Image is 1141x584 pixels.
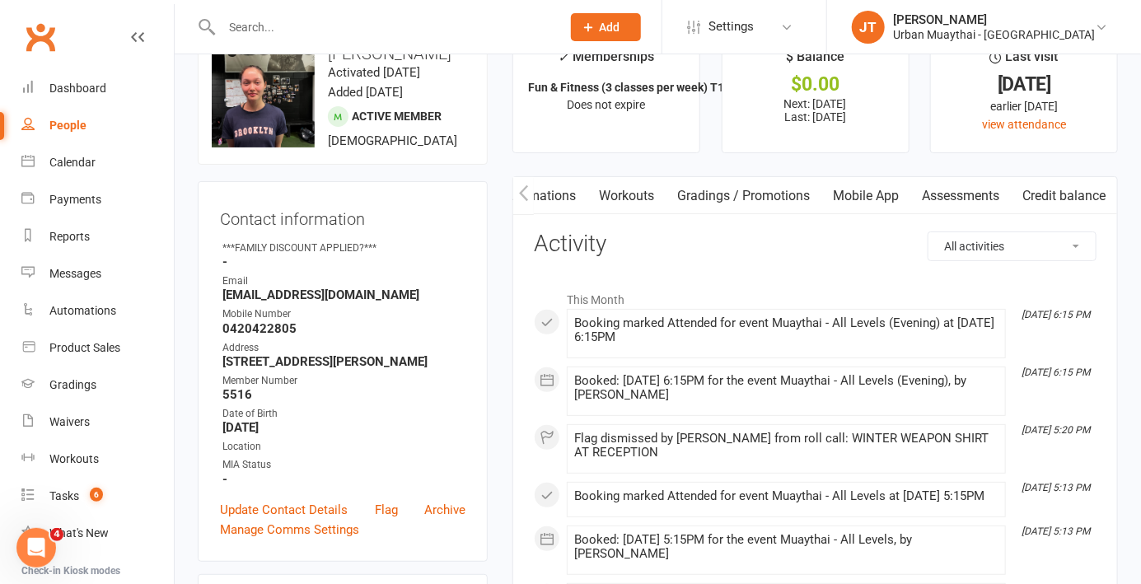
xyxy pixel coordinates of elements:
div: Last visit [990,46,1059,76]
strong: 0420422805 [222,321,465,336]
a: Gradings [21,367,174,404]
i: [DATE] 6:15 PM [1022,367,1090,378]
div: Automations [49,304,116,317]
a: Manage Comms Settings [220,520,359,540]
a: Workouts [587,177,666,215]
li: This Month [534,283,1097,309]
input: Search... [217,16,549,39]
div: Dashboard [49,82,106,95]
div: Memberships [559,46,655,77]
div: Booking marked Attended for event Muaythai - All Levels (Evening) at [DATE] 6:15PM [574,316,998,344]
a: Automations [489,177,587,215]
iframe: Intercom live chat [16,528,56,568]
div: MIA Status [222,457,465,473]
strong: [EMAIL_ADDRESS][DOMAIN_NAME] [222,287,465,302]
a: Messages [21,255,174,292]
div: [DATE] [946,76,1102,93]
a: What's New [21,515,174,552]
time: Activated [DATE] [328,65,420,80]
p: Next: [DATE] Last: [DATE] [737,97,894,124]
strong: 5516 [222,387,465,402]
a: Assessments [910,177,1011,215]
a: Waivers [21,404,174,441]
a: Dashboard [21,70,174,107]
strong: - [222,472,465,487]
strong: - [222,255,465,269]
div: Tasks [49,489,79,502]
a: Archive [424,500,465,520]
time: Added [DATE] [328,85,403,100]
span: Active member [352,110,442,123]
a: Reports [21,218,174,255]
div: [PERSON_NAME] [893,12,1095,27]
a: Calendar [21,144,174,181]
i: [DATE] 6:15 PM [1022,309,1090,320]
strong: [DATE] [222,420,465,435]
div: $0.00 [737,76,894,93]
i: [DATE] 5:13 PM [1022,526,1090,537]
div: Urban Muaythai - [GEOGRAPHIC_DATA] [893,27,1095,42]
div: Date of Birth [222,406,465,422]
div: Email [222,273,465,289]
div: Booked: [DATE] 5:15PM for the event Muaythai - All Levels, by [PERSON_NAME] [574,533,998,561]
a: Update Contact Details [220,500,348,520]
a: Flag [375,500,398,520]
a: view attendance [982,118,1066,131]
h3: Activity [534,231,1097,257]
a: Workouts [21,441,174,478]
div: Member Number [222,373,465,389]
a: Product Sales [21,329,174,367]
div: Payments [49,193,101,206]
button: Add [571,13,641,41]
span: Settings [708,8,754,45]
span: Does not expire [568,98,646,111]
div: Workouts [49,452,99,465]
div: Location [222,439,465,455]
div: Messages [49,267,101,280]
a: People [21,107,174,144]
span: Add [600,21,620,34]
strong: Fun & Fitness (3 classes per week) T12 [528,81,731,94]
i: [DATE] 5:20 PM [1022,424,1090,436]
a: Clubworx [20,16,61,58]
strong: [STREET_ADDRESS][PERSON_NAME] [222,354,465,369]
div: JT [852,11,885,44]
div: Flag dismissed by [PERSON_NAME] from roll call: WINTER WEAPON SHIRT AT RECEPTION [574,432,998,460]
div: Booked: [DATE] 6:15PM for the event Muaythai - All Levels (Evening), by [PERSON_NAME] [574,374,998,402]
a: Gradings / Promotions [666,177,821,215]
span: 4 [50,528,63,541]
div: Gradings [49,378,96,391]
div: Calendar [49,156,96,169]
div: earlier [DATE] [946,97,1102,115]
div: Product Sales [49,341,120,354]
div: Address [222,340,465,356]
div: Reports [49,230,90,243]
a: Tasks 6 [21,478,174,515]
div: People [49,119,87,132]
h3: Contact information [220,203,465,228]
img: image1733993639.png [212,44,315,147]
i: [DATE] 5:13 PM [1022,482,1090,493]
span: 6 [90,488,103,502]
i: ✓ [559,49,569,65]
div: Mobile Number [222,306,465,322]
a: Mobile App [821,177,910,215]
div: What's New [49,526,109,540]
div: ***FAMILY DISCOUNT APPLIED?*** [222,241,465,256]
span: [DEMOGRAPHIC_DATA] [328,133,457,148]
div: Booking marked Attended for event Muaythai - All Levels at [DATE] 5:15PM [574,489,998,503]
a: Payments [21,181,174,218]
div: Waivers [49,415,90,428]
a: Automations [21,292,174,329]
a: Credit balance [1011,177,1117,215]
div: $ Balance [786,46,844,76]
